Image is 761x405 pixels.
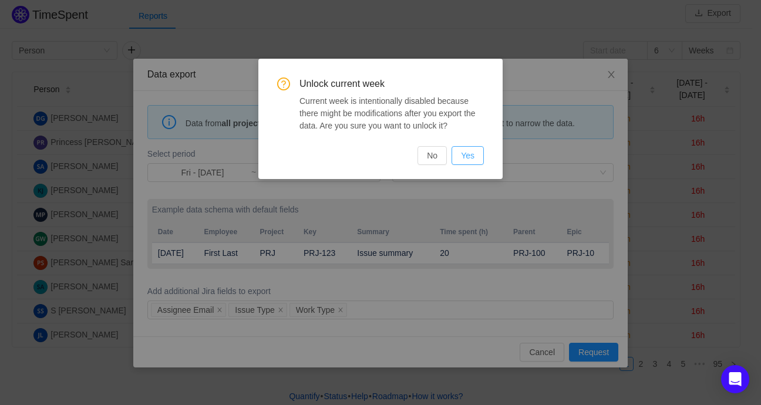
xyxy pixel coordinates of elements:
button: Yes [452,146,484,165]
div: Open Intercom Messenger [721,365,749,393]
div: Current week is intentionally disabled because there might be modifications after you export the ... [299,95,484,132]
i: icon: question-circle [277,77,290,90]
span: Unlock current week [299,77,484,90]
button: No [417,146,447,165]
